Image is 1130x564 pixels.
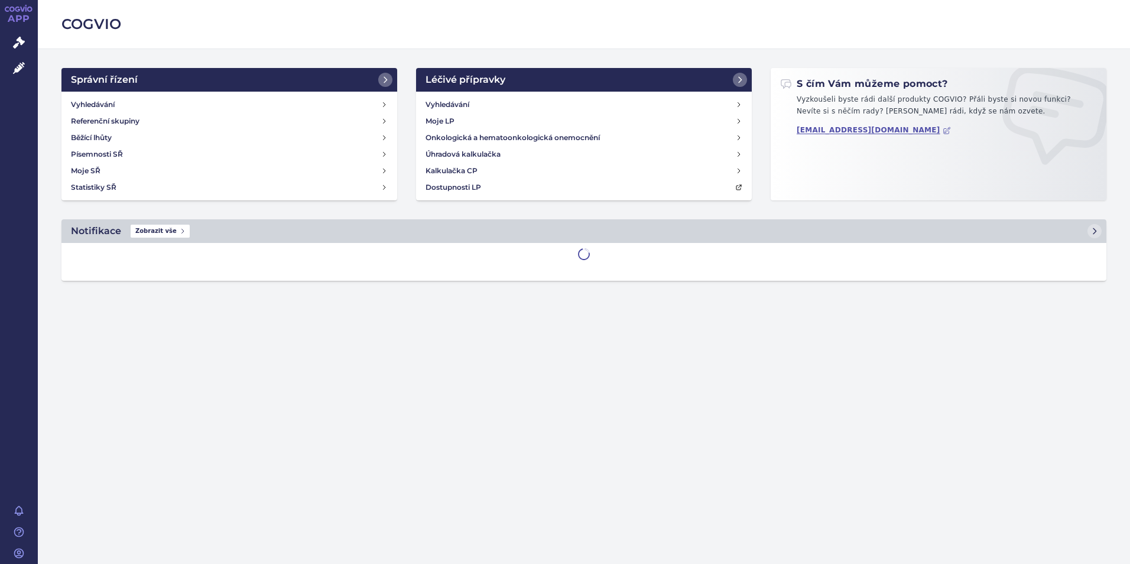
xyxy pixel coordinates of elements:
[421,163,747,179] a: Kalkulačka CP
[426,73,505,87] h2: Léčivé přípravky
[61,14,1106,34] h2: COGVIO
[426,99,469,111] h4: Vyhledávání
[61,68,397,92] a: Správní řízení
[797,126,951,135] a: [EMAIL_ADDRESS][DOMAIN_NAME]
[71,115,139,127] h4: Referenční skupiny
[71,181,116,193] h4: Statistiky SŘ
[421,146,747,163] a: Úhradová kalkulačka
[780,94,1097,122] p: Vyzkoušeli byste rádi další produkty COGVIO? Přáli byste si novou funkci? Nevíte si s něčím rady?...
[421,113,747,129] a: Moje LP
[426,115,454,127] h4: Moje LP
[416,68,752,92] a: Léčivé přípravky
[421,96,747,113] a: Vyhledávání
[71,99,115,111] h4: Vyhledávání
[426,181,481,193] h4: Dostupnosti LP
[780,77,948,90] h2: S čím Vám můžeme pomoct?
[426,132,600,144] h4: Onkologická a hematoonkologická onemocnění
[66,179,392,196] a: Statistiky SŘ
[66,96,392,113] a: Vyhledávání
[71,165,100,177] h4: Moje SŘ
[66,163,392,179] a: Moje SŘ
[131,225,190,238] span: Zobrazit vše
[71,132,112,144] h4: Běžící lhůty
[66,113,392,129] a: Referenční skupiny
[426,165,478,177] h4: Kalkulačka CP
[71,148,123,160] h4: Písemnosti SŘ
[71,224,121,238] h2: Notifikace
[66,129,392,146] a: Běžící lhůty
[71,73,138,87] h2: Správní řízení
[66,146,392,163] a: Písemnosti SŘ
[421,179,747,196] a: Dostupnosti LP
[426,148,501,160] h4: Úhradová kalkulačka
[61,219,1106,243] a: NotifikaceZobrazit vše
[421,129,747,146] a: Onkologická a hematoonkologická onemocnění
